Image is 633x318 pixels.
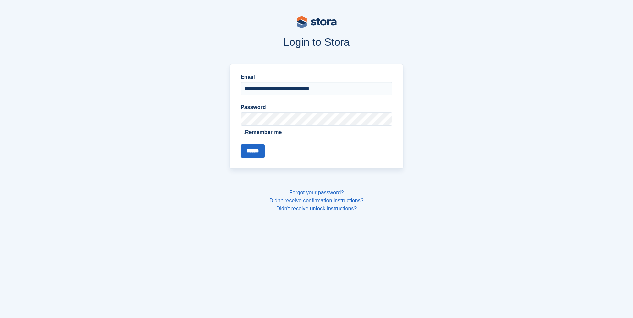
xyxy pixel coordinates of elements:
a: Didn't receive confirmation instructions? [269,198,363,203]
a: Didn't receive unlock instructions? [276,206,357,211]
a: Forgot your password? [289,190,344,195]
h1: Login to Stora [102,36,531,48]
img: stora-logo-53a41332b3708ae10de48c4981b4e9114cc0af31d8433b30ea865607fb682f29.svg [297,16,337,28]
label: Password [241,103,392,111]
label: Email [241,73,392,81]
label: Remember me [241,128,392,136]
input: Remember me [241,130,245,134]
